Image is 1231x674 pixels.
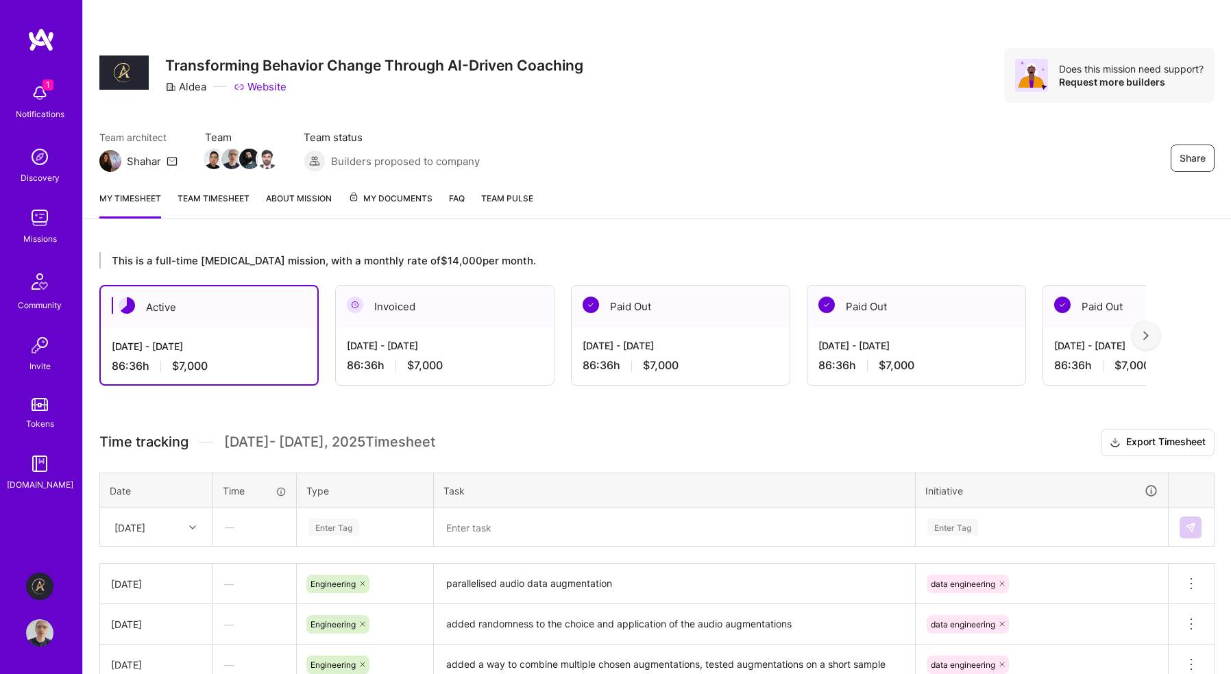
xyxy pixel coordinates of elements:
div: [DATE] [111,577,202,591]
span: Team status [304,130,480,145]
div: — [214,509,295,545]
textarea: added randomness to the choice and application of the audio augmentations [435,606,914,643]
div: Does this mission need support? [1059,62,1204,75]
div: Tokens [26,416,54,431]
span: Team [205,130,276,145]
i: icon CompanyGray [165,82,176,92]
div: 86:36 h [347,358,543,373]
th: Task [434,473,916,508]
h3: Transforming Behavior Change Through AI-Driven Coaching [165,57,583,74]
span: Time tracking [99,434,188,451]
a: Team Member Avatar [241,147,258,171]
div: Missions [23,232,57,246]
img: teamwork [26,204,53,232]
div: Enter Tag [927,516,978,538]
img: Avatar [1015,59,1048,92]
a: Aldea: Transforming Behavior Change Through AI-Driven Coaching [23,573,57,600]
div: [DATE] - [DATE] [818,338,1014,353]
th: Type [297,473,434,508]
a: About Mission [266,191,332,219]
div: Enter Tag [308,516,359,538]
div: 86:36 h [818,358,1014,373]
img: Invoiced [347,297,363,313]
img: bell [26,79,53,107]
img: tokens [32,398,48,411]
div: Community [18,298,62,312]
span: [DATE] - [DATE] , 2025 Timesheet [224,434,435,451]
div: Time [223,484,287,498]
div: Paid Out [572,286,790,327]
div: 86:36 h [583,358,779,373]
img: Submit [1185,522,1196,533]
img: right [1143,331,1149,340]
img: Community [23,265,56,298]
img: Aldea: Transforming Behavior Change Through AI-Driven Coaching [26,573,53,600]
img: Team Member Avatar [239,149,260,169]
button: Export Timesheet [1101,429,1215,456]
button: Share [1171,145,1215,172]
img: Team Member Avatar [204,149,224,169]
div: [DATE] - [DATE] [112,339,306,353]
span: Share [1180,151,1206,165]
span: Engineering [310,619,356,629]
a: My timesheet [99,191,161,219]
a: Team Pulse [481,191,533,219]
div: This is a full-time [MEDICAL_DATA] mission, with a monthly rate of $14,000 per month. [99,252,1146,269]
div: Initiative [925,483,1158,499]
span: Team Pulse [481,193,533,203]
div: [DATE] [111,658,202,672]
div: Discovery [21,171,60,185]
img: Active [119,297,135,314]
div: [DATE] [111,617,202,632]
a: Team Member Avatar [258,147,276,171]
i: icon Chevron [189,524,196,531]
span: data engineering [931,619,995,629]
span: data engineering [931,660,995,670]
span: $7,000 [643,358,679,373]
span: $7,000 [879,358,914,373]
span: Engineering [310,579,356,589]
div: [DATE] [114,520,145,534]
img: logo [27,27,55,52]
a: Team Member Avatar [223,147,241,171]
a: Website [234,79,287,94]
img: guide book [26,450,53,477]
div: 86:36 h [112,359,306,373]
span: $7,000 [172,359,208,373]
img: Company Logo [99,55,149,90]
div: — [213,606,296,642]
span: Team architect [99,130,178,145]
span: $7,000 [1114,358,1150,373]
a: User Avatar [23,619,57,647]
img: User Avatar [26,619,53,647]
div: Active [101,286,317,328]
div: Paid Out [807,286,1025,327]
div: Invoiced [336,286,554,327]
i: icon Download [1110,436,1121,450]
img: Invite [26,332,53,359]
a: Team Member Avatar [205,147,223,171]
a: FAQ [449,191,465,219]
img: Team Architect [99,150,121,172]
a: My Documents [348,191,432,219]
div: Aldea [165,79,206,94]
div: Request more builders [1059,75,1204,88]
span: My Documents [348,191,432,206]
span: data engineering [931,579,995,589]
div: Invite [29,359,51,373]
span: Engineering [310,660,356,670]
textarea: parallelised audio data augmentation [435,565,914,603]
img: discovery [26,143,53,171]
img: Builders proposed to company [304,150,326,172]
img: Team Member Avatar [221,149,242,169]
div: Shahar [127,154,161,168]
th: Date [100,473,213,508]
div: — [213,566,296,602]
span: Builders proposed to company [331,154,480,168]
div: [DATE] - [DATE] [583,338,779,353]
div: Notifications [16,107,64,121]
div: [DATE] - [DATE] [347,338,543,353]
img: Paid Out [583,297,599,313]
img: Paid Out [818,297,835,313]
a: Team timesheet [178,191,249,219]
